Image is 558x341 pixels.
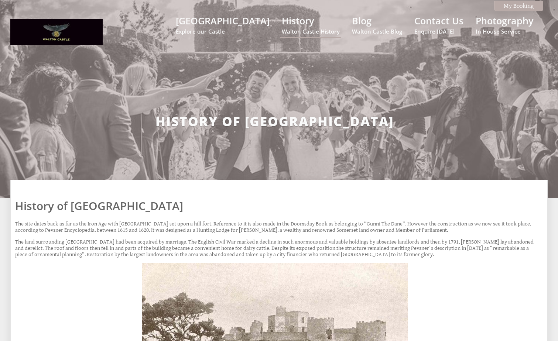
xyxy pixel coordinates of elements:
small: Walton Castle History [282,28,340,35]
a: PhotographyIn House Service [476,14,533,35]
small: Enquire [DATE] [414,28,463,35]
h1: History of [GEOGRAPHIC_DATA] [15,198,534,213]
a: My Booking [494,1,543,11]
a: Contact UsEnquire [DATE] [414,14,463,35]
h2: History of [GEOGRAPHIC_DATA] [63,113,486,130]
small: In House Service [476,28,533,35]
a: HistoryWalton Castle History [282,14,340,35]
small: Explore our Castle [176,28,270,35]
small: Walton Castle Blog [352,28,402,35]
a: [GEOGRAPHIC_DATA]Explore our Castle [176,14,270,35]
p: The land surrounding [GEOGRAPHIC_DATA] had been acquired by marriage. The English Civil War marke... [15,239,534,258]
img: Walton Castle [10,19,103,45]
p: The site dates back as far as the Iron Age with [GEOGRAPHIC_DATA] set upon a hill fort. Reference... [15,221,534,233]
a: BlogWalton Castle Blog [352,14,402,35]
